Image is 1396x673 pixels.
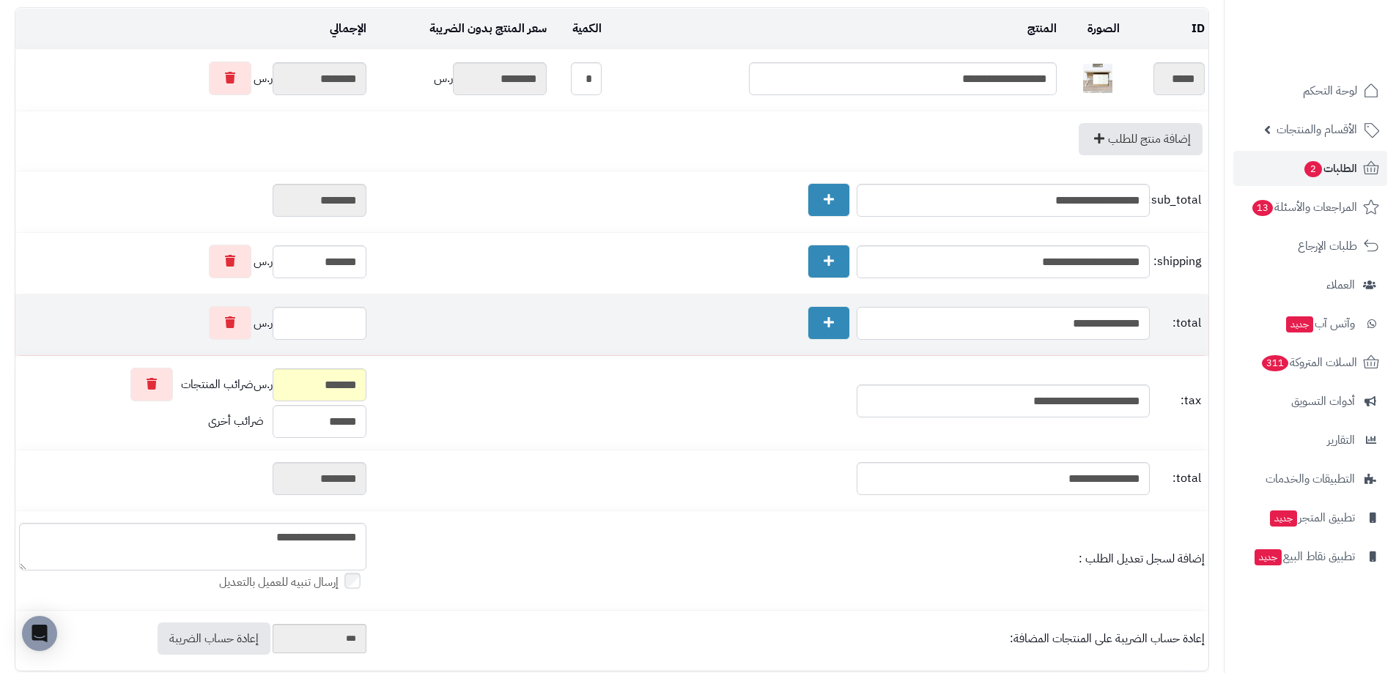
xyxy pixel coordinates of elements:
[1233,73,1387,108] a: لوحة التحكم
[219,574,366,591] label: إرسال تنبيه للعميل بالتعديل
[1153,192,1201,209] span: sub_total:
[1233,267,1387,302] a: العملاء
[1233,151,1387,186] a: الطلبات2
[1262,355,1288,371] span: 311
[19,306,366,340] div: ر.س
[1304,161,1322,177] span: 2
[1233,306,1387,341] a: وآتس آبجديد
[1233,190,1387,225] a: المراجعات والأسئلة13
[1233,228,1387,264] a: طلبات الإرجاع
[208,412,264,430] span: ضرائب أخرى
[1266,469,1355,489] span: التطبيقات والخدمات
[374,551,1205,568] div: إضافة لسجل تعديل الطلب :
[1285,313,1355,334] span: وآتس آب
[181,376,254,393] span: ضرائب المنتجات
[1298,236,1357,256] span: طلبات الإرجاع
[15,9,370,49] td: الإجمالي
[1233,539,1387,574] a: تطبيق نقاط البيعجديد
[374,62,547,95] div: ر.س
[1233,384,1387,419] a: أدوات التسويق
[158,622,270,655] a: إعادة حساب الضريبة
[1326,275,1355,295] span: العملاء
[550,9,605,49] td: الكمية
[1153,253,1201,270] span: shipping:
[1303,158,1357,179] span: الطلبات
[1083,64,1112,93] img: 1742159127-1-40x40.jpg
[370,9,550,49] td: سعر المنتج بدون الضريبة
[19,368,366,401] div: ر.س
[1252,200,1273,216] span: 13
[1153,315,1201,332] span: total:
[1153,470,1201,487] span: total:
[1253,546,1355,567] span: تطبيق نقاط البيع
[1123,9,1208,49] td: ID
[1079,123,1203,155] a: إضافة منتج للطلب
[19,62,366,95] div: ر.س
[1277,119,1357,140] span: الأقسام والمنتجات
[19,245,366,278] div: ر.س
[1286,316,1313,332] span: جديد
[1233,423,1387,458] a: التقارير
[1233,500,1387,535] a: تطبيق المتجرجديد
[1255,549,1282,565] span: جديد
[1260,352,1357,373] span: السلات المتروكة
[1233,345,1387,380] a: السلات المتروكة311
[344,573,361,589] input: إرسال تنبيه للعميل بالتعديل
[1327,430,1355,450] span: التقارير
[1153,393,1201,409] span: tax:
[1233,461,1387,497] a: التطبيقات والخدمات
[374,631,1205,647] div: إعادة حساب الضريبة على المنتجات المضافة:
[22,616,57,651] div: Open Intercom Messenger
[605,9,1060,49] td: المنتج
[1303,81,1357,101] span: لوحة التحكم
[1060,9,1124,49] td: الصورة
[1268,507,1355,528] span: تطبيق المتجر
[1291,391,1355,412] span: أدوات التسويق
[1251,197,1357,217] span: المراجعات والأسئلة
[1270,510,1297,527] span: جديد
